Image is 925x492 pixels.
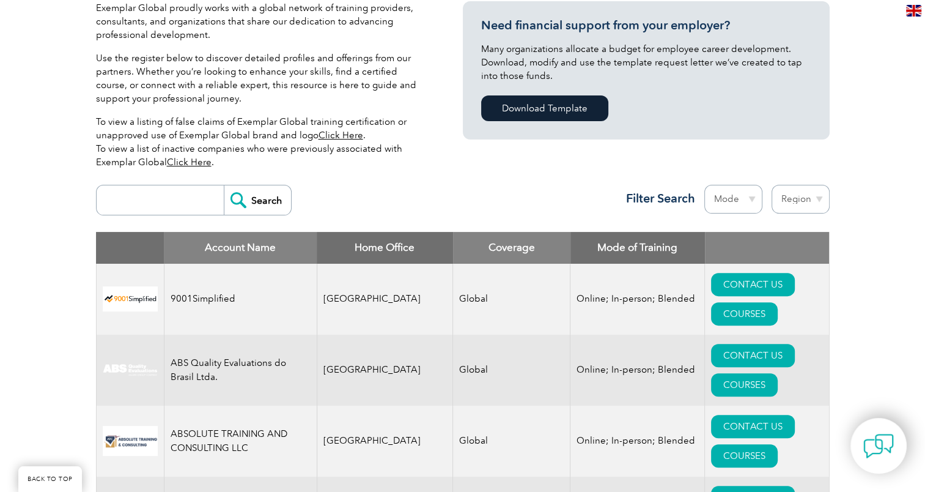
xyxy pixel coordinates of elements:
[619,191,695,206] h3: Filter Search
[711,444,778,468] a: COURSES
[453,335,570,406] td: Global
[164,406,317,477] td: ABSOLUTE TRAINING AND CONSULTING LLC
[705,232,829,264] th: : activate to sort column ascending
[224,185,291,215] input: Search
[711,273,795,296] a: CONTACT US
[317,264,453,335] td: [GEOGRAPHIC_DATA]
[453,232,570,264] th: Coverage: activate to sort column ascending
[570,232,705,264] th: Mode of Training: activate to sort column ascending
[570,264,705,335] td: Online; In-person; Blended
[96,1,426,42] p: Exemplar Global proudly works with a global network of training providers, consultants, and organ...
[317,335,453,406] td: [GEOGRAPHIC_DATA]
[18,466,82,492] a: BACK TO TOP
[167,157,212,168] a: Click Here
[453,406,570,477] td: Global
[164,264,317,335] td: 9001Simplified
[711,415,795,438] a: CONTACT US
[319,130,363,141] a: Click Here
[96,115,426,169] p: To view a listing of false claims of Exemplar Global training certification or unapproved use of ...
[481,42,811,83] p: Many organizations allocate a budget for employee career development. Download, modify and use th...
[570,335,705,406] td: Online; In-person; Blended
[317,232,453,264] th: Home Office: activate to sort column ascending
[906,5,921,17] img: en
[164,232,317,264] th: Account Name: activate to sort column descending
[570,406,705,477] td: Online; In-person; Blended
[103,426,158,456] img: 16e092f6-eadd-ed11-a7c6-00224814fd52-logo.png
[481,18,811,33] h3: Need financial support from your employer?
[481,95,608,121] a: Download Template
[711,344,795,367] a: CONTACT US
[453,264,570,335] td: Global
[711,302,778,326] a: COURSES
[103,363,158,377] img: c92924ac-d9bc-ea11-a814-000d3a79823d-logo.jpg
[164,335,317,406] td: ABS Quality Evaluations do Brasil Ltda.
[711,373,778,397] a: COURSES
[103,286,158,311] img: 37c9c059-616f-eb11-a812-002248153038-logo.png
[863,431,894,461] img: contact-chat.png
[96,51,426,105] p: Use the register below to discover detailed profiles and offerings from our partners. Whether you...
[317,406,453,477] td: [GEOGRAPHIC_DATA]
